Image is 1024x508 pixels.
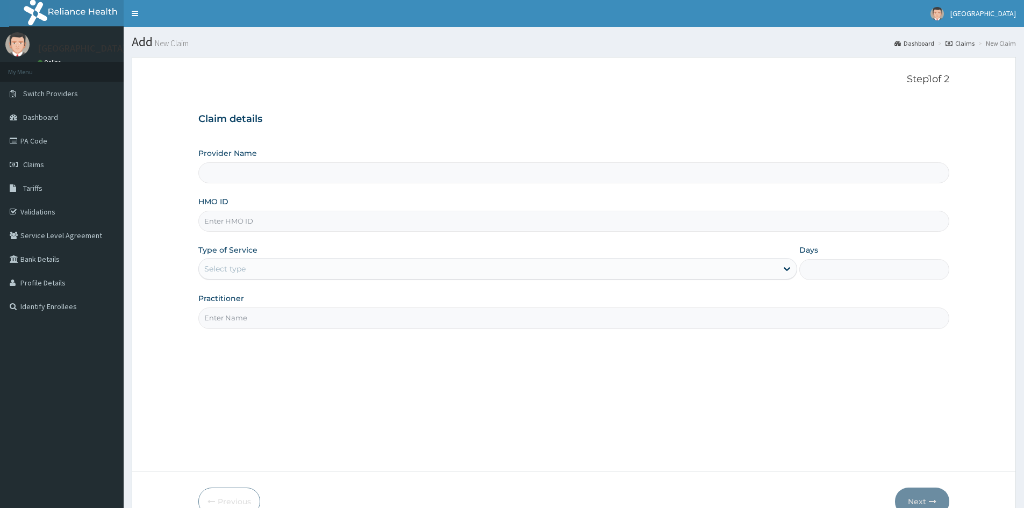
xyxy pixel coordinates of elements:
img: User Image [930,7,944,20]
label: Type of Service [198,245,257,255]
small: New Claim [153,39,189,47]
span: Dashboard [23,112,58,122]
label: HMO ID [198,196,228,207]
input: Enter HMO ID [198,211,949,232]
h1: Add [132,35,1016,49]
label: Days [799,245,818,255]
span: Tariffs [23,183,42,193]
label: Practitioner [198,293,244,304]
a: Online [38,59,63,66]
a: Dashboard [894,39,934,48]
input: Enter Name [198,307,949,328]
a: Claims [946,39,975,48]
label: Provider Name [198,148,257,159]
li: New Claim [976,39,1016,48]
span: Claims [23,160,44,169]
p: Step 1 of 2 [198,74,949,85]
div: Select type [204,263,246,274]
span: [GEOGRAPHIC_DATA] [950,9,1016,18]
img: User Image [5,32,30,56]
h3: Claim details [198,113,949,125]
p: [GEOGRAPHIC_DATA] [38,44,126,53]
span: Switch Providers [23,89,78,98]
